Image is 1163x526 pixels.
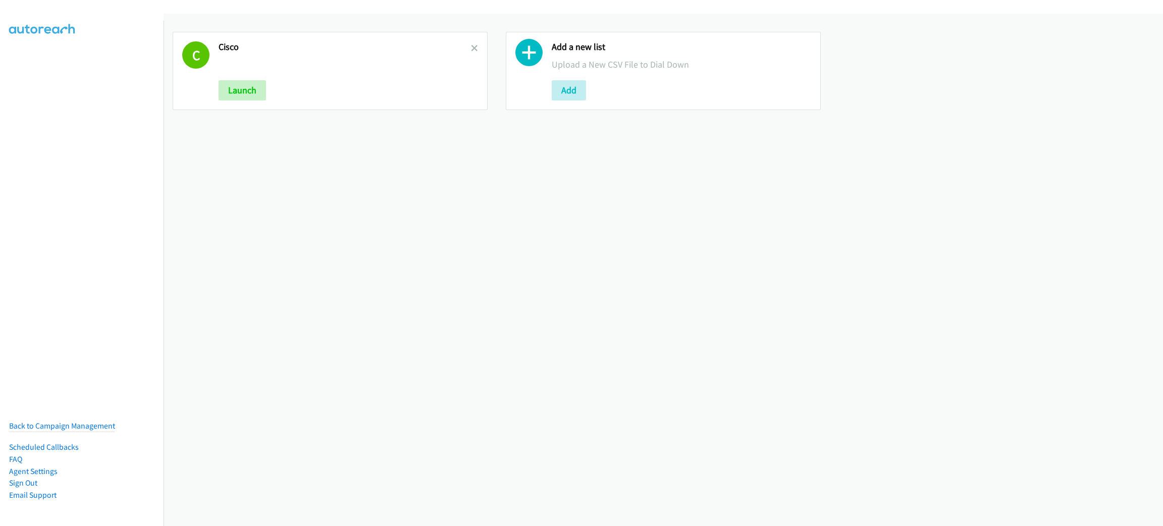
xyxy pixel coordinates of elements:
[219,41,471,53] h2: Cisco
[182,41,209,69] h1: C
[9,454,22,464] a: FAQ
[9,478,37,488] a: Sign Out
[219,80,266,100] button: Launch
[9,466,58,476] a: Agent Settings
[552,41,811,53] h2: Add a new list
[552,80,586,100] button: Add
[9,490,57,500] a: Email Support
[9,442,79,452] a: Scheduled Callbacks
[9,421,115,431] a: Back to Campaign Management
[552,58,811,71] p: Upload a New CSV File to Dial Down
